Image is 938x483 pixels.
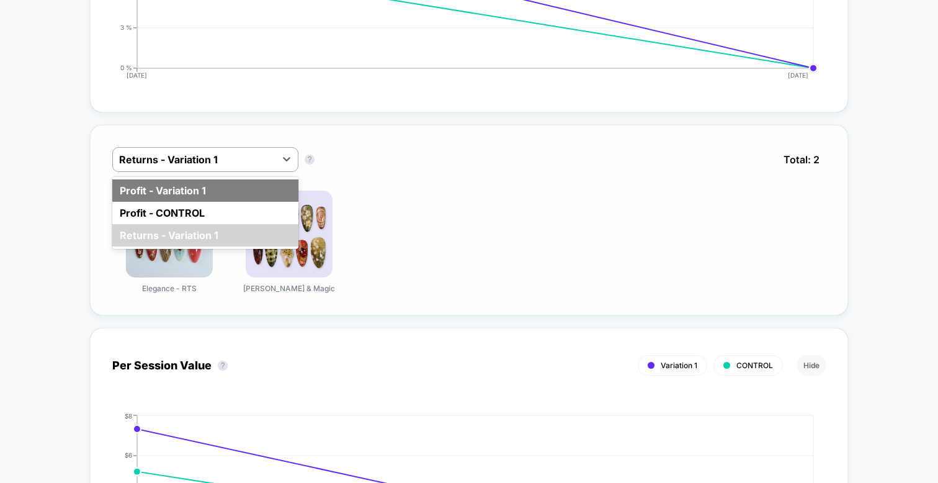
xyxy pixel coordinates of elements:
[125,412,132,419] tspan: $8
[777,147,826,172] span: Total: 2
[243,284,335,293] span: [PERSON_NAME] & Magic
[661,361,697,370] span: Variation 1
[112,179,298,202] div: Profit - Variation 1
[142,284,197,293] span: Elegance - RTS
[112,224,298,246] div: Returns - Variation 1
[120,24,132,31] tspan: 3 %
[120,64,132,71] tspan: 0 %
[305,155,315,165] button: ?
[112,202,298,224] div: Profit - CONTROL
[125,451,132,459] tspan: $6
[127,71,147,79] tspan: [DATE]
[788,71,809,79] tspan: [DATE]
[218,361,228,371] button: ?
[736,361,773,370] span: CONTROL
[797,355,826,376] button: Hide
